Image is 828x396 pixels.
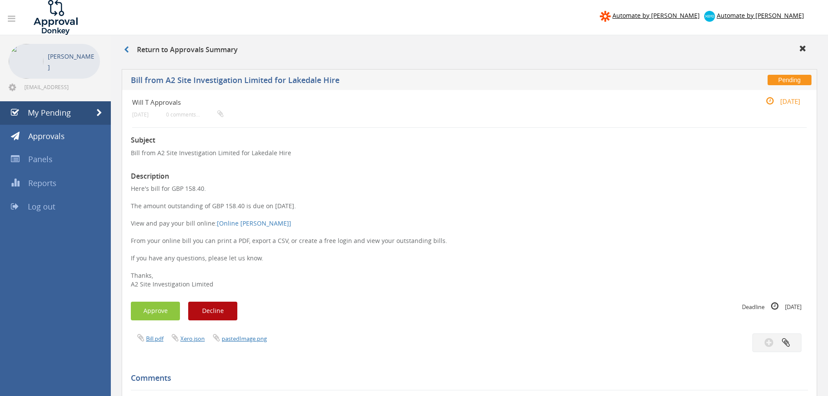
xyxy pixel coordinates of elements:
[131,173,808,180] h3: Description
[600,11,611,22] img: zapier-logomark.png
[28,201,55,212] span: Log out
[217,219,291,227] a: [Online [PERSON_NAME]]
[28,178,57,188] span: Reports
[131,76,606,87] h5: Bill from A2 Site Investigation Limited for Lakedale Hire
[131,184,808,289] p: Here's bill for GBP 158.40. The amount outstanding of GBP 158.40 is due on [DATE]. View and pay y...
[24,83,98,90] span: [EMAIL_ADDRESS][DOMAIN_NAME]
[612,11,700,20] span: Automate by [PERSON_NAME]
[28,107,71,118] span: My Pending
[48,51,96,73] p: [PERSON_NAME]
[757,97,800,106] small: [DATE]
[188,302,237,320] button: Decline
[28,154,53,164] span: Panels
[132,99,694,106] h4: Will T Approvals
[704,11,715,22] img: xero-logo.png
[180,335,205,343] a: Xero.json
[146,335,163,343] a: Bill.pdf
[717,11,804,20] span: Automate by [PERSON_NAME]
[132,111,149,118] small: [DATE]
[222,335,267,343] a: pastedImage.png
[131,149,808,157] p: Bill from A2 Site Investigation Limited for Lakedale Hire
[131,374,801,383] h5: Comments
[166,111,223,118] small: 0 comments...
[131,136,808,144] h3: Subject
[124,46,238,54] h3: Return to Approvals Summary
[28,131,65,141] span: Approvals
[131,302,180,320] button: Approve
[742,302,801,311] small: Deadline [DATE]
[768,75,811,85] span: Pending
